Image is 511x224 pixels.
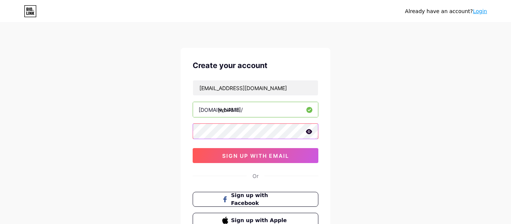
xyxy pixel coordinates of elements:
[253,172,258,180] div: Or
[473,8,487,14] a: Login
[231,191,289,207] span: Sign up with Facebook
[222,153,289,159] span: sign up with email
[405,7,487,15] div: Already have an account?
[193,80,318,95] input: Email
[193,102,318,117] input: username
[193,148,318,163] button: sign up with email
[193,60,318,71] div: Create your account
[199,106,243,114] div: [DOMAIN_NAME]/
[193,192,318,207] button: Sign up with Facebook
